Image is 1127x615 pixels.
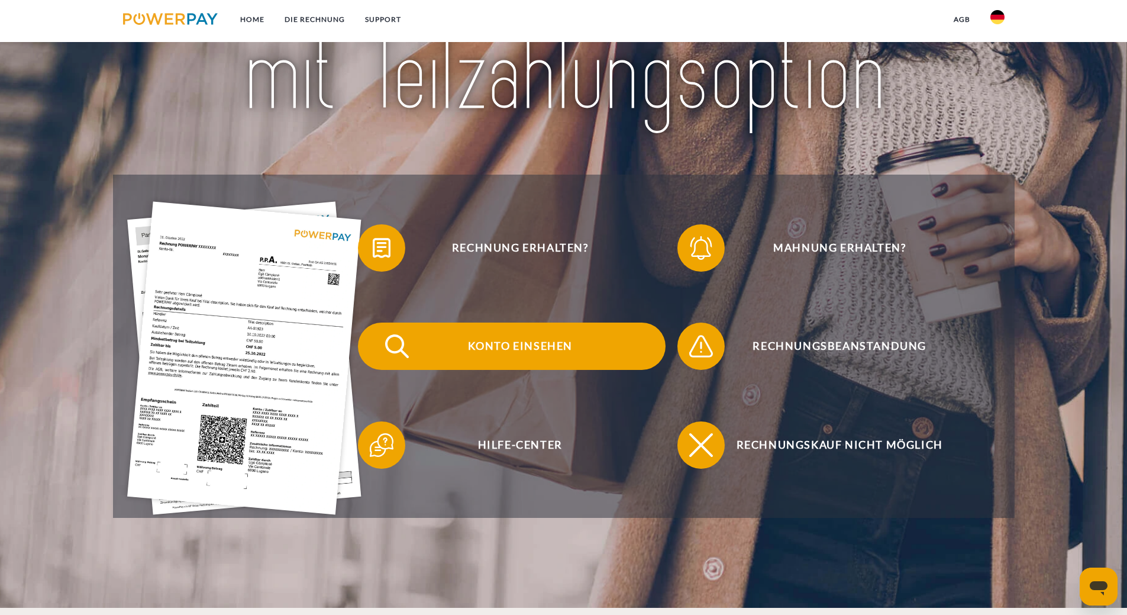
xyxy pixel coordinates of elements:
[127,202,361,515] img: single_invoice_powerpay_de.jpg
[358,323,666,370] button: Konto einsehen
[358,224,666,272] button: Rechnung erhalten?
[695,224,984,272] span: Mahnung erhalten?
[375,224,665,272] span: Rechnung erhalten?
[695,323,984,370] span: Rechnungsbeanstandung
[695,421,984,469] span: Rechnungskauf nicht möglich
[275,9,355,30] a: DIE RECHNUNG
[677,323,985,370] button: Rechnungsbeanstandung
[230,9,275,30] a: Home
[382,331,412,361] img: qb_search.svg
[367,430,396,460] img: qb_help.svg
[123,13,218,25] img: logo-powerpay.svg
[686,331,716,361] img: qb_warning.svg
[1080,568,1118,606] iframe: Schaltfläche zum Öffnen des Messaging-Fensters
[677,421,985,469] button: Rechnungskauf nicht möglich
[944,9,980,30] a: agb
[358,421,666,469] button: Hilfe-Center
[990,10,1005,24] img: de
[355,9,411,30] a: SUPPORT
[375,323,665,370] span: Konto einsehen
[375,421,665,469] span: Hilfe-Center
[367,233,396,263] img: qb_bill.svg
[686,233,716,263] img: qb_bell.svg
[686,430,716,460] img: qb_close.svg
[677,224,985,272] button: Mahnung erhalten?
